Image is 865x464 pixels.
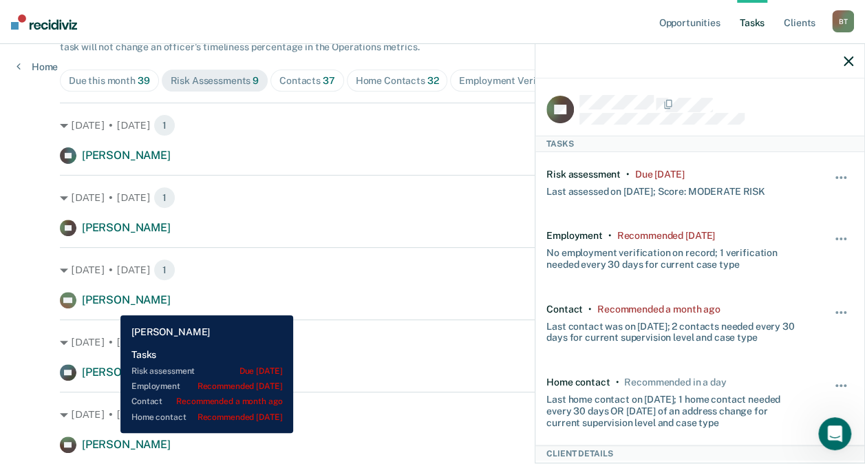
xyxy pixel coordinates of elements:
div: • [626,169,630,180]
span: 1 [153,259,175,281]
div: Risk Assessments [171,75,259,87]
div: No employment verification on record; 1 verification needed every 30 days for current case type [546,242,802,271]
div: • [588,304,592,315]
div: Risk assessment [546,169,621,180]
div: Last contact was on [DATE]; 2 contacts needed every 30 days for current supervision level and cas... [546,315,802,344]
span: 1 [153,403,175,425]
div: Contact [546,304,583,315]
div: [DATE] • [DATE] [60,403,805,425]
span: 39 [138,75,150,86]
iframe: Intercom live chat [818,417,851,450]
span: 1 [153,331,175,353]
div: Client Details [535,445,864,462]
div: Recommended in a day [624,377,726,388]
div: B T [832,10,854,32]
span: 37 [323,75,335,86]
div: [DATE] • [DATE] [60,114,805,136]
div: [DATE] • [DATE] [60,187,805,209]
div: Recommended a month ago [597,304,720,315]
div: Employment Verification [459,75,582,87]
div: [DATE] • [DATE] [60,259,805,281]
span: 9 [253,75,259,86]
div: [DATE] • [DATE] [60,331,805,353]
span: 1 [153,114,175,136]
span: [PERSON_NAME] [82,366,171,379]
div: Due 7 years ago [635,169,685,180]
div: Tasks [535,136,864,152]
div: Employment [546,230,603,242]
span: [PERSON_NAME] [82,438,171,451]
div: Last assessed on [DATE]; Score: MODERATE RISK [546,180,765,198]
span: [PERSON_NAME] [82,221,171,234]
div: Contacts [279,75,335,87]
span: [PERSON_NAME] [82,293,171,306]
div: Home contact [546,377,610,388]
div: • [608,230,612,242]
div: Recommended 4 months ago [617,230,714,242]
div: Home Contacts [356,75,439,87]
div: Last home contact on [DATE]; 1 home contact needed every 30 days OR [DATE] of an address change f... [546,388,802,428]
span: 32 [427,75,439,86]
span: 1 [153,187,175,209]
span: [PERSON_NAME] [82,149,171,162]
div: Due this month [69,75,150,87]
a: Home [17,61,58,73]
div: • [615,377,619,388]
img: Recidiviz [11,14,77,30]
